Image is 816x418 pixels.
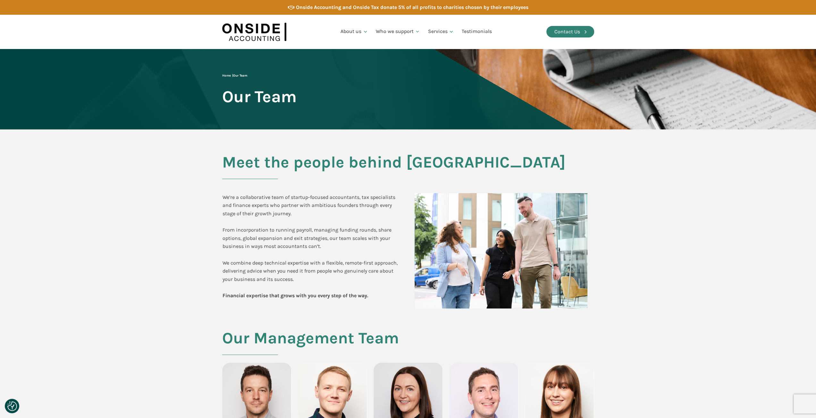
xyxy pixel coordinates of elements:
a: Services [424,21,458,43]
a: About us [337,21,372,43]
span: | [222,74,247,78]
b: Financial expertise that grows with you every step of the way. [223,292,368,299]
img: Onside Accounting [222,20,286,44]
a: Home [222,74,231,78]
div: We’re a collaborative team of startup-focused accountants, tax specialists and finance experts wh... [223,193,402,300]
h2: Our Management Team [222,329,399,363]
h2: Meet the people behind [GEOGRAPHIC_DATA] [222,153,594,179]
div: Onside Accounting and Onside Tax donate 5% of all profits to charities chosen by their employees [296,3,528,12]
a: Contact Us [546,26,594,37]
img: Revisit consent button [7,401,17,411]
span: Our Team [233,74,247,78]
a: Who we support [372,21,424,43]
div: Contact Us [554,28,580,36]
span: Our Team [222,88,297,105]
button: Consent Preferences [7,401,17,411]
a: Testimonials [458,21,496,43]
